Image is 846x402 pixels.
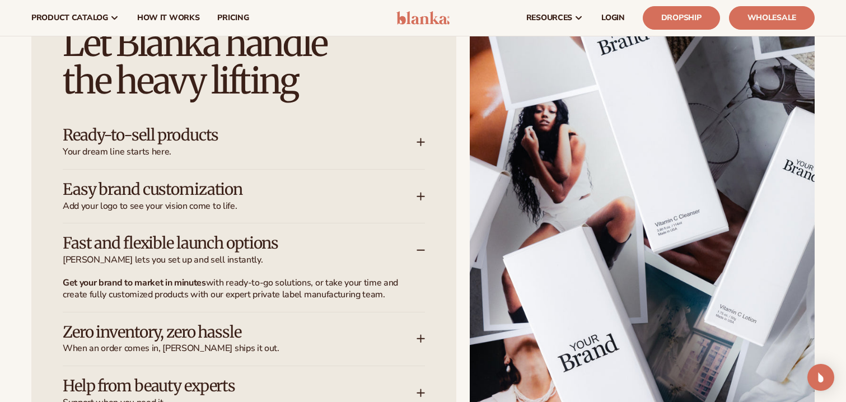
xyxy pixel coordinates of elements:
h3: Fast and flexible launch options [63,235,383,252]
span: [PERSON_NAME] lets you set up and sell instantly. [63,254,417,266]
span: How It Works [137,13,200,22]
span: resources [526,13,572,22]
span: When an order comes in, [PERSON_NAME] ships it out. [63,343,417,354]
strong: Get your brand to market in minutes [63,277,206,289]
a: Dropship [643,6,720,30]
h3: Easy brand customization [63,181,383,198]
span: Add your logo to see your vision come to life. [63,200,417,212]
a: Wholesale [729,6,815,30]
span: product catalog [31,13,108,22]
span: LOGIN [601,13,625,22]
span: pricing [217,13,249,22]
h2: Let Blanka handle the heavy lifting [63,25,425,100]
p: with ready-to-go solutions, or take your time and create fully customized products with our exper... [63,277,412,301]
div: Open Intercom Messenger [807,364,834,391]
h3: Help from beauty experts [63,377,383,395]
h3: Zero inventory, zero hassle [63,324,383,341]
h3: Ready-to-sell products [63,127,383,144]
span: Your dream line starts here. [63,146,417,158]
img: logo [396,11,450,25]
